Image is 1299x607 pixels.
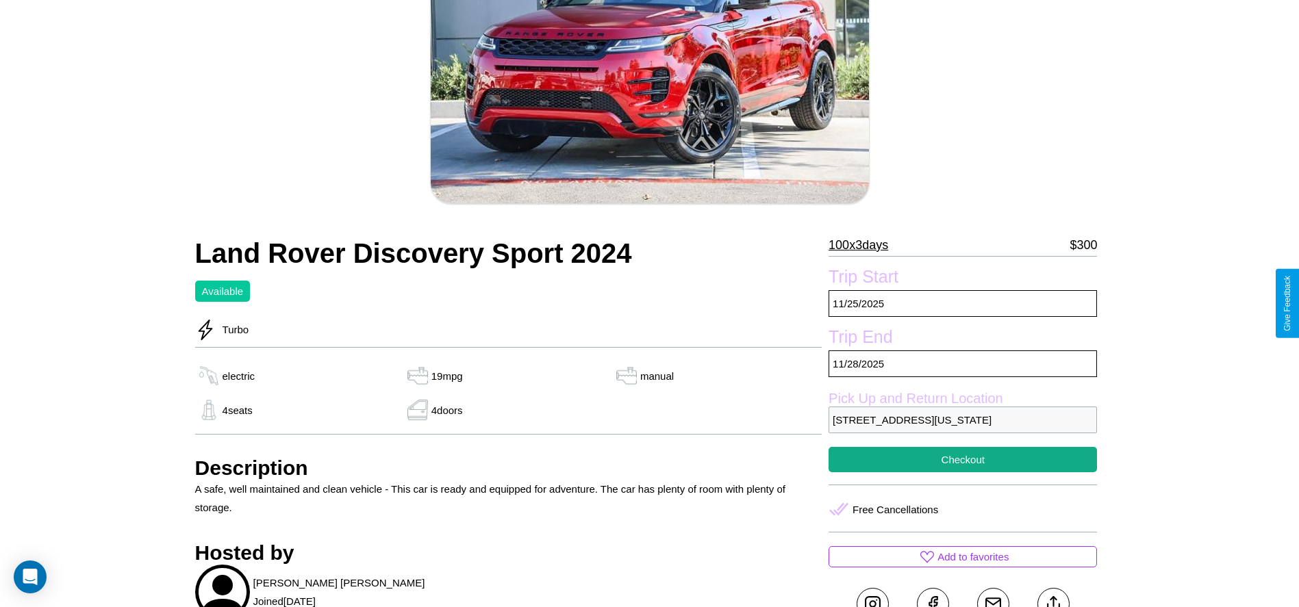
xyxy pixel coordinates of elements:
div: Give Feedback [1283,276,1292,331]
p: 11 / 25 / 2025 [829,290,1097,317]
p: Available [202,282,244,300]
button: Add to favorites [829,546,1097,567]
p: 11 / 28 / 2025 [829,350,1097,377]
p: electric [223,367,255,385]
img: gas [613,365,640,386]
p: [PERSON_NAME] [PERSON_NAME] [253,573,425,592]
label: Trip End [829,327,1097,350]
p: Free Cancellations [853,500,938,519]
p: A safe, well maintained and clean vehicle - This car is ready and equipped for adventure. The car... [195,480,822,517]
p: 4 doors [431,401,463,419]
p: Turbo [216,320,249,339]
button: Checkout [829,447,1097,472]
img: gas [195,400,223,420]
h2: Land Rover Discovery Sport 2024 [195,238,822,269]
p: [STREET_ADDRESS][US_STATE] [829,406,1097,433]
p: 19 mpg [431,367,463,385]
p: 100 x 3 days [829,234,888,256]
img: gas [195,365,223,386]
img: gas [404,365,431,386]
img: gas [404,400,431,420]
p: $ 300 [1070,234,1097,256]
p: Add to favorites [937,547,1009,566]
h3: Description [195,456,822,480]
label: Trip Start [829,267,1097,290]
p: 4 seats [223,401,253,419]
label: Pick Up and Return Location [829,391,1097,406]
div: Open Intercom Messenger [14,560,47,593]
p: manual [640,367,674,385]
h3: Hosted by [195,541,822,565]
